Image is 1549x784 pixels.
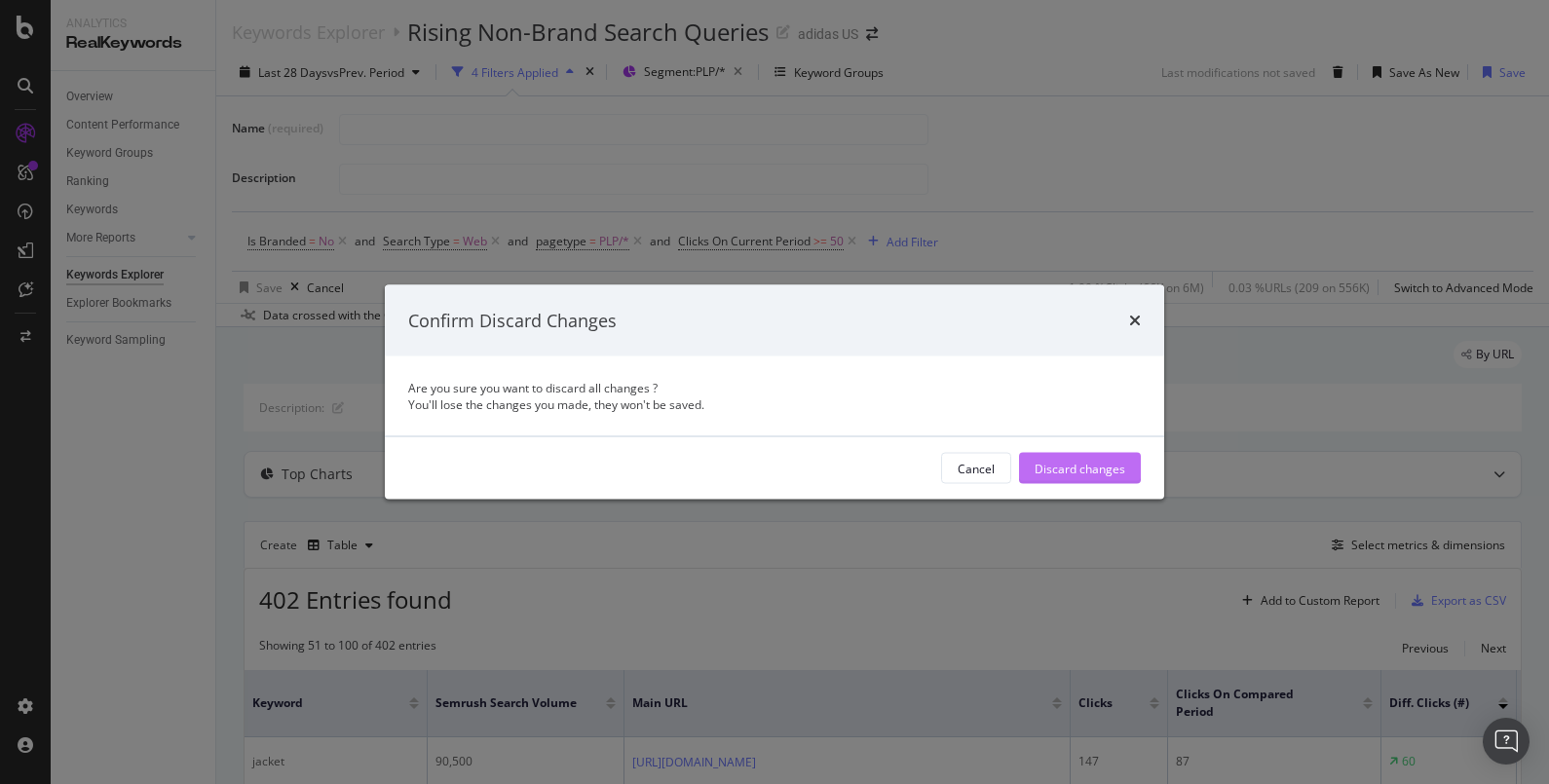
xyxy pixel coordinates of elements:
[408,396,1141,413] div: You'll lose the changes you made, they won't be saved.
[1483,718,1530,765] div: Open Intercom Messenger
[1035,460,1125,476] div: Discard changes
[408,308,617,333] div: Confirm Discard Changes
[941,453,1011,484] button: Cancel
[408,380,1141,396] div: Are you sure you want to discard all changes ?
[958,460,995,476] div: Cancel
[1019,453,1141,484] button: Discard changes
[1129,308,1141,333] div: times
[385,284,1164,500] div: modal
